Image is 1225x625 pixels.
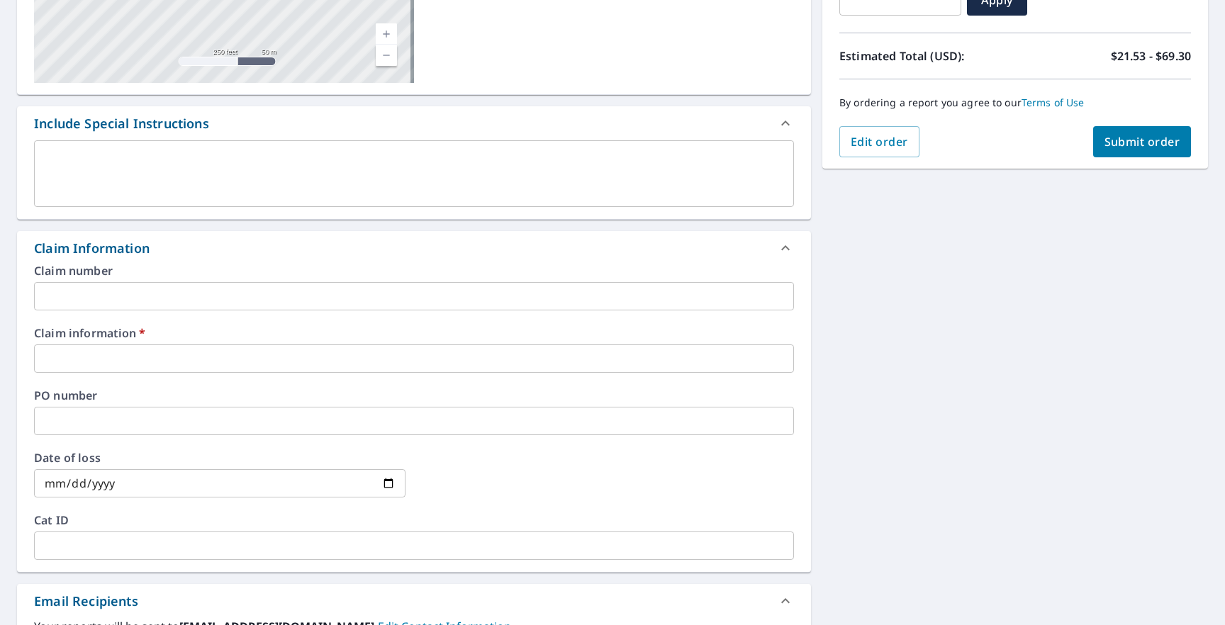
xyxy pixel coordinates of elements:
[376,23,397,45] a: Current Level 17, Zoom In
[34,452,405,463] label: Date of loss
[839,126,919,157] button: Edit order
[34,327,794,339] label: Claim information
[1093,126,1192,157] button: Submit order
[1022,96,1085,109] a: Terms of Use
[34,592,138,611] div: Email Recipients
[839,96,1191,109] p: By ordering a report you agree to our
[17,106,811,140] div: Include Special Instructions
[34,239,150,258] div: Claim Information
[1111,47,1191,64] p: $21.53 - $69.30
[1104,134,1180,150] span: Submit order
[34,514,794,526] label: Cat ID
[851,134,908,150] span: Edit order
[34,390,794,401] label: PO number
[17,231,811,265] div: Claim Information
[34,265,794,276] label: Claim number
[34,114,209,133] div: Include Special Instructions
[839,47,1015,64] p: Estimated Total (USD):
[17,584,811,618] div: Email Recipients
[376,45,397,66] a: Current Level 17, Zoom Out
